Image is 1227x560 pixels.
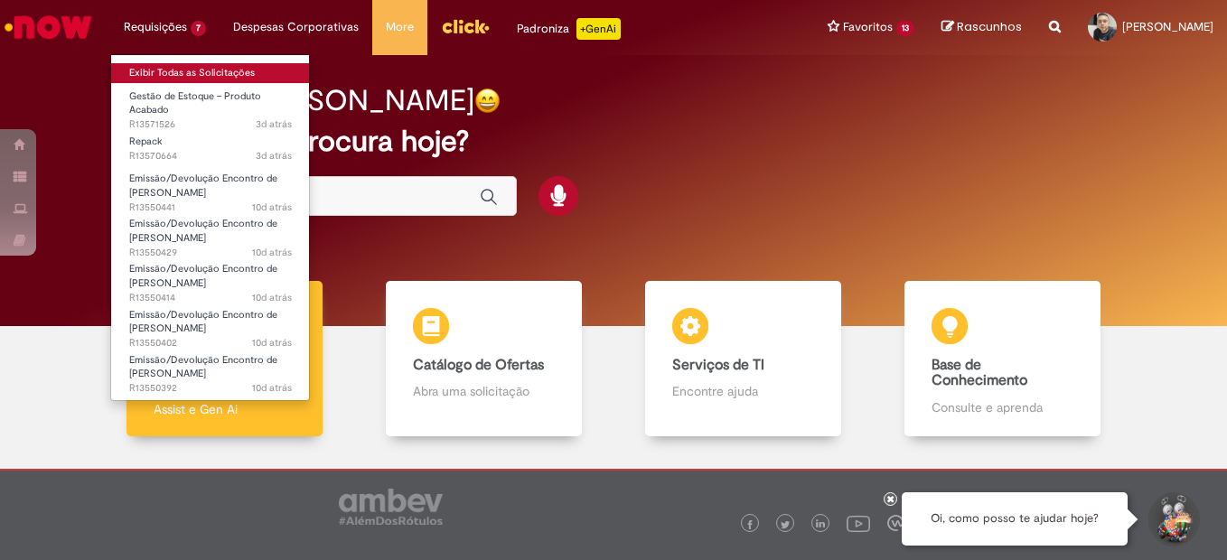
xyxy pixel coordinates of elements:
a: Aberto R13570664 : Repack [111,132,310,165]
span: Repack [129,135,163,148]
a: Aberto R13550429 : Emissão/Devolução Encontro de Contas Fornecedor [111,214,310,253]
a: Aberto R13550414 : Emissão/Devolução Encontro de Contas Fornecedor [111,259,310,298]
time: 26/09/2025 13:48:31 [256,149,292,163]
a: Aberto R13571526 : Gestão de Estoque – Produto Acabado [111,87,310,126]
a: Tirar dúvidas Tirar dúvidas com Lupi Assist e Gen Ai [95,281,354,437]
img: logo_footer_workplace.png [887,515,904,531]
a: Aberto R13550402 : Emissão/Devolução Encontro de Contas Fornecedor [111,305,310,344]
img: logo_footer_facebook.png [745,520,754,529]
span: 3d atrás [256,149,292,163]
img: click_logo_yellow_360x200.png [441,13,490,40]
span: 10d atrás [252,291,292,304]
h2: O que você procura hoje? [128,126,1100,157]
img: logo_footer_youtube.png [847,511,870,535]
span: Favoritos [843,18,893,36]
span: R13550414 [129,291,292,305]
b: Base de Conhecimento [932,356,1027,390]
a: Serviços de TI Encontre ajuda [613,281,873,437]
span: 10d atrás [252,381,292,395]
span: R13550402 [129,336,292,350]
span: Requisições [124,18,187,36]
span: Emissão/Devolução Encontro de [PERSON_NAME] [129,353,277,381]
a: Rascunhos [941,19,1022,36]
div: Padroniza [517,18,621,40]
span: R13571526 [129,117,292,132]
a: Base de Conhecimento Consulte e aprenda [873,281,1132,437]
span: 3d atrás [256,117,292,131]
span: R13550429 [129,246,292,260]
span: 10d atrás [252,246,292,259]
p: Encontre ajuda [672,382,814,400]
span: Emissão/Devolução Encontro de [PERSON_NAME] [129,172,277,200]
span: [PERSON_NAME] [1122,19,1213,34]
span: Gestão de Estoque – Produto Acabado [129,89,261,117]
span: R13550392 [129,381,292,396]
span: R13570664 [129,149,292,163]
span: Rascunhos [957,18,1022,35]
span: Despesas Corporativas [233,18,359,36]
ul: Requisições [110,54,310,401]
button: Iniciar Conversa de Suporte [1146,492,1200,546]
span: 13 [896,21,914,36]
p: Abra uma solicitação [413,382,555,400]
time: 19/09/2025 12:21:28 [252,201,292,214]
img: logo_footer_ambev_rotulo_gray.png [339,489,443,525]
span: Emissão/Devolução Encontro de [PERSON_NAME] [129,262,277,290]
time: 19/09/2025 12:18:16 [252,246,292,259]
div: Oi, como posso te ajudar hoje? [902,492,1128,546]
time: 19/09/2025 12:13:37 [252,291,292,304]
img: logo_footer_twitter.png [781,520,790,529]
a: Aberto R13550392 : Emissão/Devolução Encontro de Contas Fornecedor [111,350,310,389]
time: 19/09/2025 12:07:51 [252,381,292,395]
a: Aberto R13550441 : Emissão/Devolução Encontro de Contas Fornecedor [111,169,310,208]
span: 7 [191,21,206,36]
time: 26/09/2025 16:18:15 [256,117,292,131]
span: 10d atrás [252,201,292,214]
span: 10d atrás [252,336,292,350]
p: Consulte e aprenda [932,398,1073,416]
a: Exibir Todas as Solicitações [111,63,310,83]
span: More [386,18,414,36]
span: Emissão/Devolução Encontro de [PERSON_NAME] [129,217,277,245]
span: R13550441 [129,201,292,215]
b: Serviços de TI [672,356,764,374]
span: Emissão/Devolução Encontro de [PERSON_NAME] [129,308,277,336]
img: happy-face.png [474,88,501,114]
img: logo_footer_linkedin.png [816,519,825,530]
p: +GenAi [576,18,621,40]
img: ServiceNow [2,9,95,45]
b: Catálogo de Ofertas [413,356,544,374]
time: 19/09/2025 12:11:09 [252,336,292,350]
a: Catálogo de Ofertas Abra uma solicitação [354,281,613,437]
